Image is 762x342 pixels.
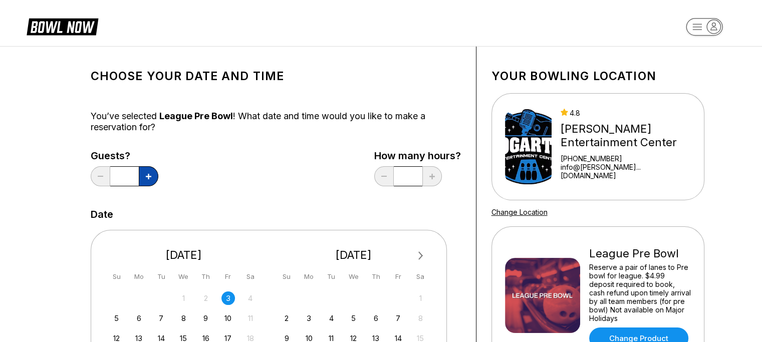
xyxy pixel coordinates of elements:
[221,291,235,305] div: Choose Friday, October 3rd, 2025
[413,248,429,264] button: Next Month
[325,311,338,325] div: Choose Tuesday, November 4th, 2025
[391,311,405,325] div: Choose Friday, November 7th, 2025
[110,270,123,283] div: Su
[414,291,427,305] div: Not available Saturday, November 1st, 2025
[132,270,146,283] div: Mo
[561,163,691,180] a: info@[PERSON_NAME]...[DOMAIN_NAME]
[325,270,338,283] div: Tu
[414,270,427,283] div: Sa
[561,122,691,149] div: [PERSON_NAME] Entertainment Center
[280,270,294,283] div: Su
[154,311,168,325] div: Choose Tuesday, October 7th, 2025
[221,311,235,325] div: Choose Friday, October 10th, 2025
[505,109,552,184] img: Bogart's Entertainment Center
[347,311,360,325] div: Choose Wednesday, November 5th, 2025
[414,311,427,325] div: Not available Saturday, November 8th, 2025
[243,270,257,283] div: Sa
[505,258,580,333] img: League Pre Bowl
[91,69,461,83] h1: Choose your Date and time
[91,209,113,220] label: Date
[369,270,383,283] div: Th
[159,111,233,121] span: League Pre Bowl
[132,311,146,325] div: Choose Monday, October 6th, 2025
[491,69,704,83] h1: Your bowling location
[302,311,316,325] div: Choose Monday, November 3rd, 2025
[589,263,691,322] div: Reserve a pair of lanes to Pre bowl for league. $4.99 deposit required to book, cash refund upon ...
[199,311,212,325] div: Choose Thursday, October 9th, 2025
[561,154,691,163] div: [PHONE_NUMBER]
[302,270,316,283] div: Mo
[177,311,190,325] div: Choose Wednesday, October 8th, 2025
[243,311,257,325] div: Not available Saturday, October 11th, 2025
[561,109,691,117] div: 4.8
[347,270,360,283] div: We
[369,311,383,325] div: Choose Thursday, November 6th, 2025
[374,150,461,161] label: How many hours?
[106,248,262,262] div: [DATE]
[243,291,257,305] div: Not available Saturday, October 4th, 2025
[177,270,190,283] div: We
[91,150,158,161] label: Guests?
[91,111,461,133] div: You’ve selected ! What date and time would you like to make a reservation for?
[110,311,123,325] div: Choose Sunday, October 5th, 2025
[177,291,190,305] div: Not available Wednesday, October 1st, 2025
[391,270,405,283] div: Fr
[276,248,431,262] div: [DATE]
[589,247,691,260] div: League Pre Bowl
[280,311,294,325] div: Choose Sunday, November 2nd, 2025
[199,270,212,283] div: Th
[491,208,548,216] a: Change Location
[154,270,168,283] div: Tu
[221,270,235,283] div: Fr
[199,291,212,305] div: Not available Thursday, October 2nd, 2025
